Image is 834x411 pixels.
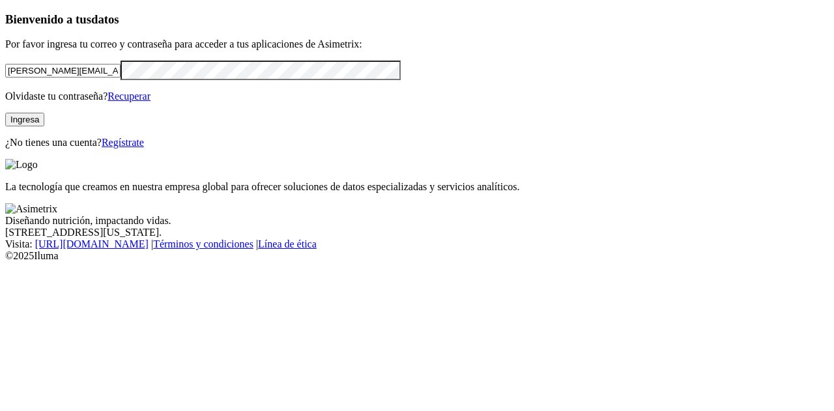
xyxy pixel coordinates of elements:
[5,113,44,126] button: Ingresa
[5,215,829,227] div: Diseñando nutrición, impactando vidas.
[108,91,151,102] a: Recuperar
[5,91,829,102] p: Olvidaste tu contraseña?
[5,227,829,238] div: [STREET_ADDRESS][US_STATE].
[5,38,829,50] p: Por favor ingresa tu correo y contraseña para acceder a tus aplicaciones de Asimetrix:
[5,137,829,149] p: ¿No tienes una cuenta?
[35,238,149,249] a: [URL][DOMAIN_NAME]
[91,12,119,26] span: datos
[5,181,829,193] p: La tecnología que creamos en nuestra empresa global para ofrecer soluciones de datos especializad...
[153,238,253,249] a: Términos y condiciones
[5,64,121,78] input: Tu correo
[102,137,144,148] a: Regístrate
[258,238,317,249] a: Línea de ética
[5,12,829,27] h3: Bienvenido a tus
[5,203,57,215] img: Asimetrix
[5,238,829,250] div: Visita : | |
[5,159,38,171] img: Logo
[5,250,829,262] div: © 2025 Iluma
